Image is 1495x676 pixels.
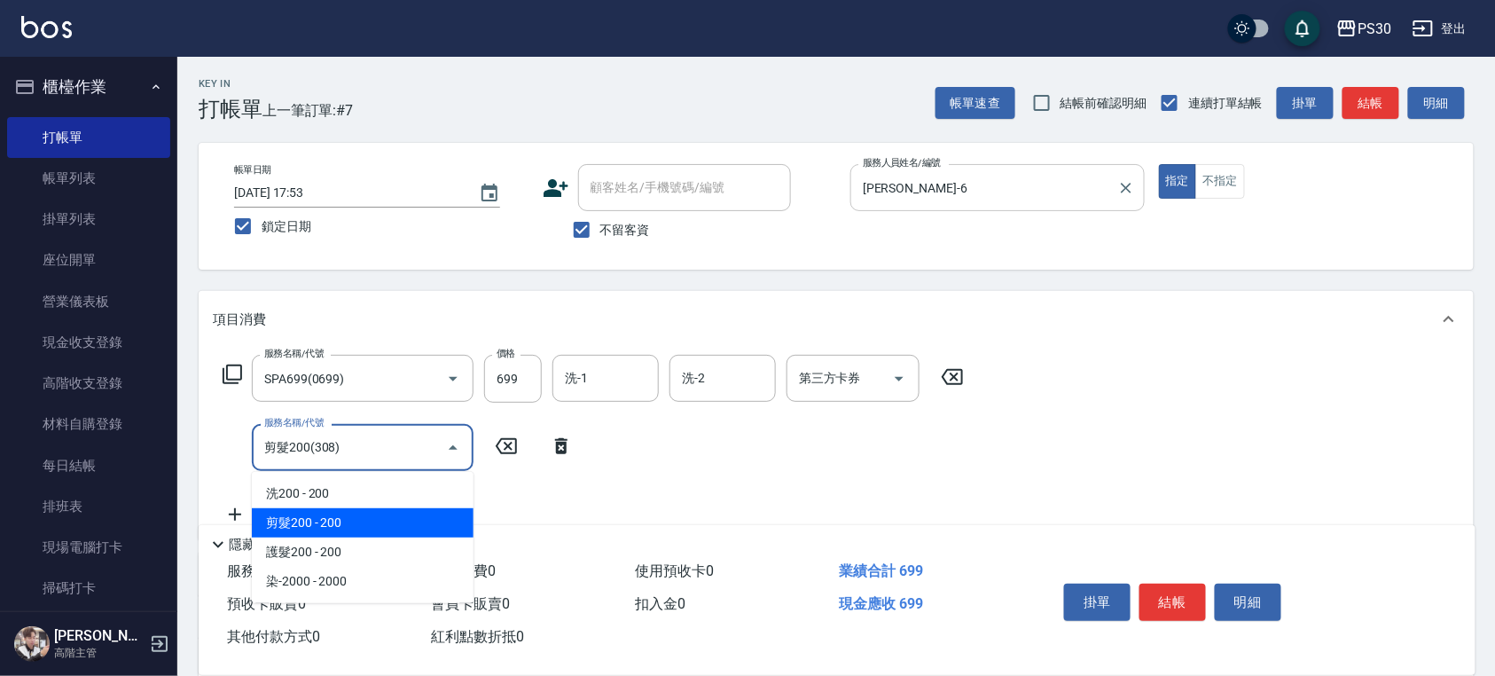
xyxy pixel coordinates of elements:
[431,628,524,645] span: 紅利點數折抵 0
[252,538,474,567] span: 護髮200 - 200
[1277,87,1334,120] button: 掛單
[199,291,1474,348] div: 項目消費
[1342,87,1399,120] button: 結帳
[1358,18,1391,40] div: PS30
[234,163,271,177] label: 帳單日期
[7,404,170,444] a: 材料自購登錄
[1139,584,1206,621] button: 結帳
[264,347,324,360] label: 服務名稱/代號
[439,365,467,393] button: Open
[863,156,941,169] label: 服務人員姓名/編號
[1188,94,1263,113] span: 連續打單結帳
[7,568,170,609] a: 掃碼打卡
[839,562,923,579] span: 業績合計 699
[1114,176,1139,200] button: Clear
[7,240,170,280] a: 座位開單
[7,445,170,486] a: 每日結帳
[252,479,474,508] span: 洗200 - 200
[7,486,170,527] a: 排班表
[227,628,320,645] span: 其他付款方式 0
[1195,164,1245,199] button: 不指定
[199,97,262,122] h3: 打帳單
[1408,87,1465,120] button: 明細
[635,595,685,612] span: 扣入金 0
[7,64,170,110] button: 櫃檯作業
[1159,164,1197,199] button: 指定
[935,87,1015,120] button: 帳單速查
[1061,94,1147,113] span: 結帳前確認明細
[7,322,170,363] a: 現金收支登錄
[262,217,311,236] span: 鎖定日期
[7,527,170,568] a: 現場電腦打卡
[14,626,50,662] img: Person
[468,172,511,215] button: Choose date, selected date is 2025-10-09
[21,16,72,38] img: Logo
[7,281,170,322] a: 營業儀表板
[252,508,474,538] span: 剪髮200 - 200
[264,416,324,429] label: 服務名稱/代號
[7,117,170,158] a: 打帳單
[600,221,650,240] span: 不留客資
[635,562,714,579] span: 使用預收卡 0
[252,567,474,596] span: 染-2000 - 2000
[1285,11,1320,46] button: save
[839,595,923,612] span: 現金應收 699
[54,645,145,661] p: 高階主管
[1064,584,1131,621] button: 掛單
[1329,11,1398,47] button: PS30
[227,595,306,612] span: 預收卡販賣 0
[234,178,461,208] input: YYYY/MM/DD hh:mm
[213,310,266,329] p: 項目消費
[439,434,467,462] button: Close
[262,99,354,122] span: 上一筆訂單:#7
[54,627,145,645] h5: [PERSON_NAME]
[1405,12,1474,45] button: 登出
[7,158,170,199] a: 帳單列表
[199,78,262,90] h2: Key In
[229,536,309,554] p: 隱藏業績明細
[7,363,170,404] a: 高階收支登錄
[227,562,308,579] span: 服務消費 699
[885,365,913,393] button: Open
[431,595,510,612] span: 會員卡販賣 0
[7,199,170,240] a: 掛單列表
[1215,584,1281,621] button: 明細
[497,347,515,360] label: 價格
